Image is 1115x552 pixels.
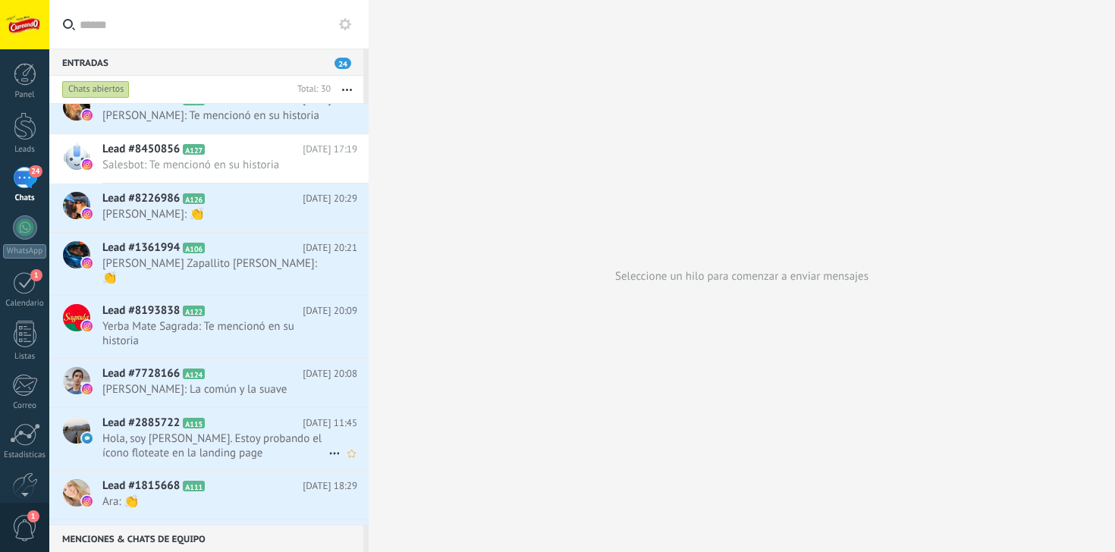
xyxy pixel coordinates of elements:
a: Lead #1755002 A109 [DATE] 17:56 [PERSON_NAME]: Te mencionó en su historia [49,85,369,133]
span: [DATE] 20:29 [303,191,357,206]
span: 24 [29,165,42,177]
span: Hola, soy [PERSON_NAME]. Estoy probando el ícono floteate en la landing page [102,431,328,460]
img: instagram.svg [82,496,93,507]
span: [PERSON_NAME] Zapallito [PERSON_NAME]: 👏 [102,256,328,285]
span: Ara: 👏 [102,494,328,509]
img: instagram.svg [82,159,93,170]
span: [PERSON_NAME]: La común y la suave [102,382,328,397]
span: Yerba Mate Sagrada: Te mencionó en su historia [102,319,328,348]
span: A122 [183,306,205,316]
a: Lead #7728166 A124 [DATE] 20:08 [PERSON_NAME]: La común y la suave [49,359,369,407]
span: A115 [183,418,205,428]
span: Lead #2885722 [102,416,180,431]
span: [DATE] 20:09 [303,303,357,318]
div: Chats [3,193,47,203]
span: A124 [183,369,205,379]
div: WhatsApp [3,244,46,259]
span: Lead #1361994 [102,240,180,256]
a: Lead #8226986 A126 [DATE] 20:29 [PERSON_NAME]: 👏 [49,183,369,232]
span: Lead #8226986 [102,191,180,206]
img: instagram.svg [82,258,93,268]
span: A127 [183,144,205,155]
span: [DATE] 17:19 [303,142,357,157]
div: Calendario [3,299,47,309]
div: Entradas [49,49,363,76]
span: [PERSON_NAME]: Te mencionó en su historia [102,108,328,123]
span: A111 [183,481,205,491]
a: Lead #8193838 A122 [DATE] 20:09 Yerba Mate Sagrada: Te mencionó en su historia [49,296,369,358]
span: A126 [183,193,205,204]
button: Más [331,76,363,103]
span: Lead #8450856 [102,142,180,157]
div: Listas [3,352,47,362]
span: 24 [334,58,351,69]
a: Lead #8450856 A127 [DATE] 17:19 Salesbot: Te mencionó en su historia [49,134,369,183]
div: Menciones & Chats de equipo [49,525,363,552]
a: Lead #1815668 A111 [DATE] 18:29 Ara: 👏 [49,471,369,519]
img: instagram.svg [82,110,93,121]
div: Chats abiertos [62,80,130,99]
div: Leads [3,145,47,155]
span: A106 [183,243,205,253]
div: Total: 30 [291,82,331,97]
div: Correo [3,401,47,411]
a: Lead #1361994 A106 [DATE] 20:21 [PERSON_NAME] Zapallito [PERSON_NAME]: 👏 [49,233,369,295]
span: [PERSON_NAME]: 👏 [102,207,328,221]
span: [DATE] 11:45 [303,416,357,431]
span: 1 [27,510,39,522]
span: Lead #7728166 [102,366,180,381]
div: Panel [3,90,47,100]
span: [DATE] 20:08 [303,366,357,381]
img: instagram.svg [82,384,93,394]
span: [DATE] 18:29 [303,478,357,494]
div: Estadísticas [3,450,47,460]
img: instagram.svg [82,209,93,219]
span: [DATE] 20:21 [303,240,357,256]
a: Lead #2885722 A115 [DATE] 11:45 Hola, soy [PERSON_NAME]. Estoy probando el ícono floteate en la l... [49,408,369,470]
span: Lead #8193838 [102,303,180,318]
img: instagram.svg [82,321,93,331]
span: Lead #1815668 [102,478,180,494]
span: 1 [30,269,42,281]
img: onlinechat.svg [82,433,93,444]
span: Salesbot: Te mencionó en su historia [102,158,328,172]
